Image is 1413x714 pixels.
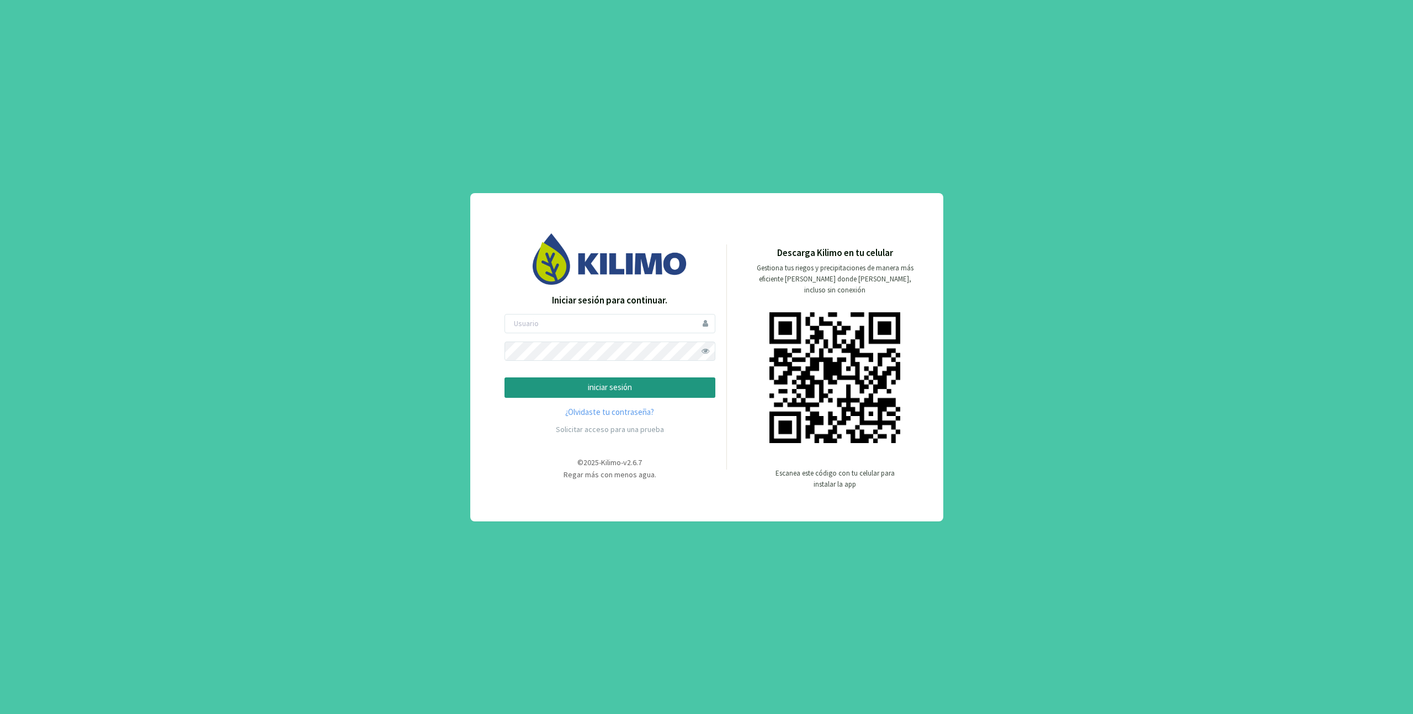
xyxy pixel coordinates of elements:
img: Image [533,233,687,285]
p: Iniciar sesión para continuar. [504,294,715,308]
span: Regar más con menos agua. [564,470,656,479]
p: Gestiona tus riegos y precipitaciones de manera más eficiente [PERSON_NAME] donde [PERSON_NAME], ... [750,263,920,296]
input: Usuario [504,314,715,333]
span: Kilimo [601,457,621,467]
p: Escanea este código con tu celular para instalar la app [774,468,896,490]
span: © [577,457,583,467]
a: ¿Olvidaste tu contraseña? [504,406,715,419]
p: iniciar sesión [514,381,706,394]
span: - [599,457,601,467]
span: 2025 [583,457,599,467]
a: Solicitar acceso para una prueba [556,424,664,434]
span: v2.6.7 [623,457,642,467]
button: iniciar sesión [504,377,715,398]
img: qr code [769,312,900,443]
p: Descarga Kilimo en tu celular [777,246,893,260]
span: - [621,457,623,467]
